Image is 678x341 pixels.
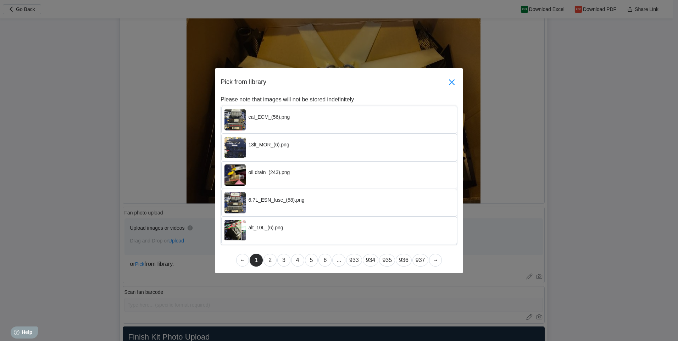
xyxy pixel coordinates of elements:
[363,254,379,267] a: Page 934
[236,254,249,267] a: Previous page
[224,164,246,186] img: thumbnail_oildrain.jpg
[318,254,332,267] a: Page 6
[346,254,362,267] a: Page 933
[224,220,246,241] img: thumbnail_alt_10L.jpg
[221,78,446,86] div: Pick from library
[224,192,246,213] img: thumbnail_67L_ESN_fuse.jpg
[249,114,330,120] div: cal_ECM_(56).png
[221,96,457,103] div: Please note that images will not be stored indefinitely
[249,197,330,203] div: 6.7L_ESN_fuse_(58).png
[412,254,428,267] a: Page 937
[263,254,277,267] a: Page 2
[305,254,318,267] a: Page 5
[429,254,442,267] a: Next page
[250,254,263,267] a: Page 1 is your current page
[224,109,246,130] img: thumbnail_cal_ECM.jpg
[379,254,395,267] a: Page 935
[332,254,345,267] a: ...
[396,254,412,267] a: Page 936
[249,142,330,147] div: 13lt_MOR_(6).png
[249,169,330,175] div: oil drain_(243).png
[291,254,304,267] a: Page 4
[249,225,330,230] div: alt_10L_(6).png
[277,254,290,267] a: Page 3
[224,137,246,158] img: thumbnail_13lt_MOR.jpg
